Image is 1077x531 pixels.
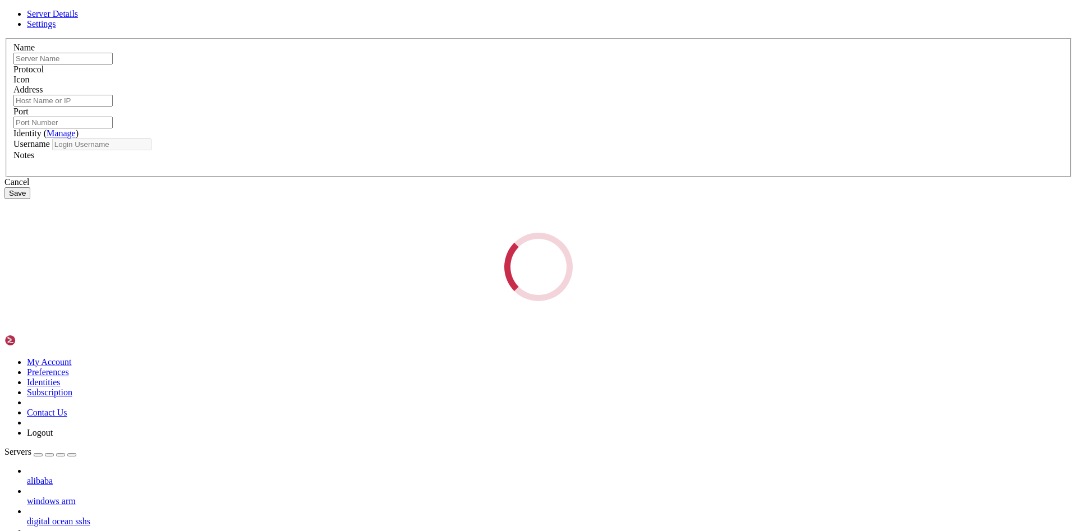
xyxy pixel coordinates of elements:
[27,357,72,367] a: My Account
[27,408,67,417] a: Contact Us
[27,9,78,19] a: Server Details
[27,387,72,397] a: Subscription
[27,516,1073,527] a: digital ocean sshs
[47,128,76,138] a: Manage
[27,367,69,377] a: Preferences
[13,85,43,94] label: Address
[13,43,35,52] label: Name
[13,128,79,138] label: Identity
[4,187,30,199] button: Save
[27,496,1073,506] a: windows arm
[13,64,44,74] label: Protocol
[27,466,1073,486] li: alibaba
[4,177,1073,187] div: Cancel
[27,476,1073,486] a: alibaba
[13,95,113,107] input: Host Name or IP
[27,428,53,437] a: Logout
[503,231,574,303] div: Loading...
[27,486,1073,506] li: windows arm
[13,117,113,128] input: Port Number
[27,377,61,387] a: Identities
[27,19,56,29] a: Settings
[27,516,90,526] span: digital ocean sshs
[13,53,113,64] input: Server Name
[4,335,69,346] img: Shellngn
[13,107,29,116] label: Port
[27,496,76,506] span: windows arm
[13,75,29,84] label: Icon
[44,128,79,138] span: ( )
[13,150,34,160] label: Notes
[52,138,151,150] input: Login Username
[4,447,31,456] span: Servers
[27,476,53,486] span: alibaba
[13,139,50,149] label: Username
[27,506,1073,527] li: digital ocean sshs
[4,447,76,456] a: Servers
